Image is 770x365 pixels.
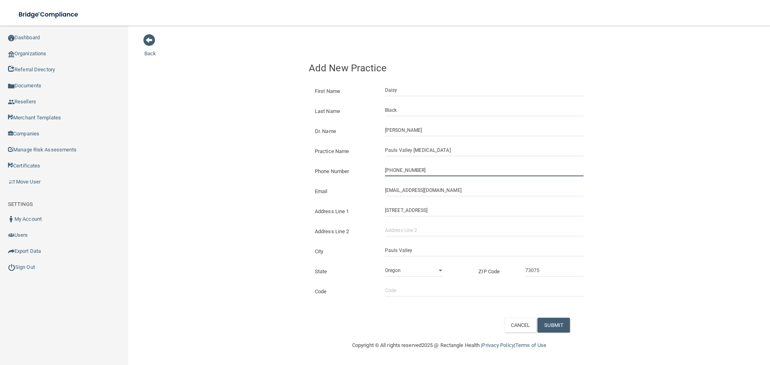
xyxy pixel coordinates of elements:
button: CANCEL [504,318,537,333]
label: ZIP Code [472,267,519,276]
input: First Name [385,84,584,96]
a: Terms of Use [515,342,546,348]
button: SUBMIT [537,318,570,333]
label: Address Line 2 [309,227,379,236]
input: Code [385,284,584,296]
input: Practice Name [385,144,584,156]
h4: Add New Practice [309,63,590,73]
a: Privacy Policy [482,342,514,348]
img: icon-documents.8dae5593.png [8,83,14,89]
img: bridge_compliance_login_screen.278c3ca4.svg [12,6,86,23]
img: icon-users.e205127d.png [8,232,14,238]
label: SETTINGS [8,200,33,209]
input: Address Line 2 [385,224,584,236]
label: Email [309,187,379,196]
img: ic_reseller.de258add.png [8,99,14,105]
input: Last Name [385,104,584,116]
iframe: Drift Widget Chat Controller [631,308,760,340]
div: Copyright © All rights reserved 2025 @ Rectangle Health | | [303,333,596,358]
input: Address Line 1 [385,204,584,216]
input: (___) ___-____ [385,164,584,176]
input: Email [385,184,584,196]
label: Code [309,287,379,296]
label: Dr. Name [309,127,379,136]
label: First Name [309,87,379,96]
label: Address Line 1 [309,207,379,216]
input: City [385,244,584,256]
label: Practice Name [309,147,379,156]
img: ic_dashboard_dark.d01f4a41.png [8,35,14,41]
img: organization-icon.f8decf85.png [8,51,14,57]
a: Back [144,41,156,56]
input: _____ [525,264,584,276]
label: State [309,267,379,276]
img: ic_power_dark.7ecde6b1.png [8,264,15,271]
label: Last Name [309,107,379,116]
img: ic_user_dark.df1a06c3.png [8,216,14,222]
input: Doctor Name [385,124,584,136]
img: briefcase.64adab9b.png [8,178,16,186]
label: Phone Number [309,167,379,176]
label: City [309,247,379,256]
img: icon-export.b9366987.png [8,248,14,254]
